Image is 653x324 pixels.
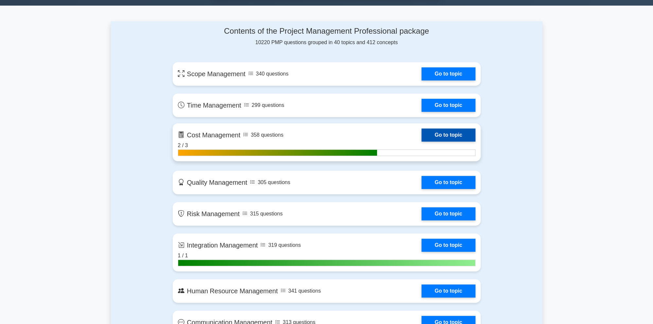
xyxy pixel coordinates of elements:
a: Go to topic [421,99,475,112]
h4: Contents of the Project Management Professional package [173,26,481,36]
div: 10220 PMP questions grouped in 40 topics and 412 concepts [173,26,481,46]
a: Go to topic [421,239,475,252]
a: Go to topic [421,284,475,298]
a: Go to topic [421,128,475,142]
a: Go to topic [421,67,475,80]
a: Go to topic [421,207,475,220]
a: Go to topic [421,176,475,189]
